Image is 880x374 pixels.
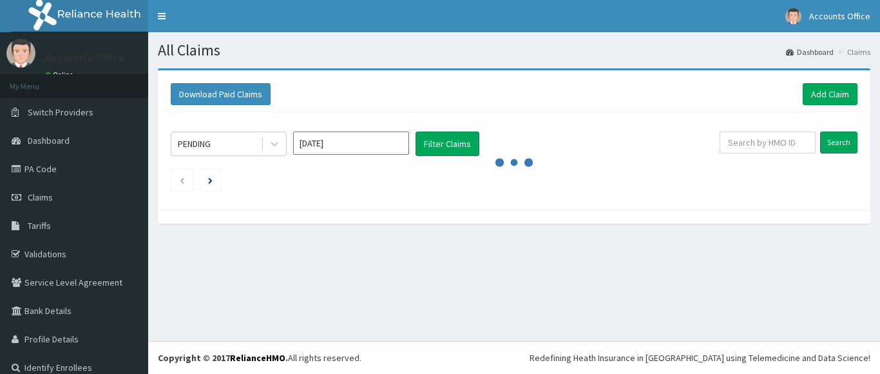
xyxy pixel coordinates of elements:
[803,83,857,105] a: Add Claim
[178,137,211,150] div: PENDING
[28,135,70,146] span: Dashboard
[416,132,479,156] button: Filter Claims
[495,143,533,182] svg: audio-loading
[835,46,870,57] li: Claims
[785,8,801,25] img: User Image
[179,174,185,186] a: Previous page
[28,106,93,118] span: Switch Providers
[45,70,76,79] a: Online
[158,352,288,364] strong: Copyright © 2017 .
[786,46,834,57] a: Dashboard
[6,39,35,68] img: User Image
[148,341,880,374] footer: All rights reserved.
[809,10,870,22] span: Accounts Office
[171,83,271,105] button: Download Paid Claims
[530,351,870,364] div: Redefining Heath Insurance in [GEOGRAPHIC_DATA] using Telemedicine and Data Science!
[230,352,285,364] a: RelianceHMO
[28,220,51,231] span: Tariffs
[293,132,409,155] input: Select Month and Year
[45,52,124,64] p: Accounts Office
[208,174,213,186] a: Next page
[158,42,870,59] h1: All Claims
[28,192,53,203] span: Claims
[720,132,816,153] input: Search by HMO ID
[820,132,857,153] input: Search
